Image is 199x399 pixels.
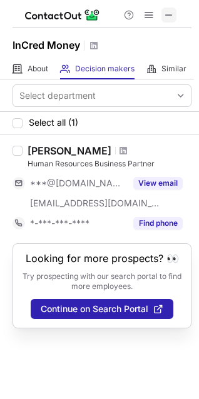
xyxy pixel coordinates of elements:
[22,271,182,291] p: Try prospecting with our search portal to find more employees.
[29,118,78,128] span: Select all (1)
[161,64,186,74] span: Similar
[133,217,183,230] button: Reveal Button
[30,178,126,189] span: ***@[DOMAIN_NAME]
[28,144,111,157] div: [PERSON_NAME]
[19,89,96,102] div: Select department
[13,38,80,53] h1: InCred Money
[25,8,100,23] img: ContactOut v5.3.10
[133,177,183,189] button: Reveal Button
[28,64,48,74] span: About
[31,299,173,319] button: Continue on Search Portal
[41,304,148,314] span: Continue on Search Portal
[26,253,179,264] header: Looking for more prospects? 👀
[75,64,135,74] span: Decision makers
[28,158,191,169] div: Human Resources Business Partner
[30,198,160,209] span: [EMAIL_ADDRESS][DOMAIN_NAME]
